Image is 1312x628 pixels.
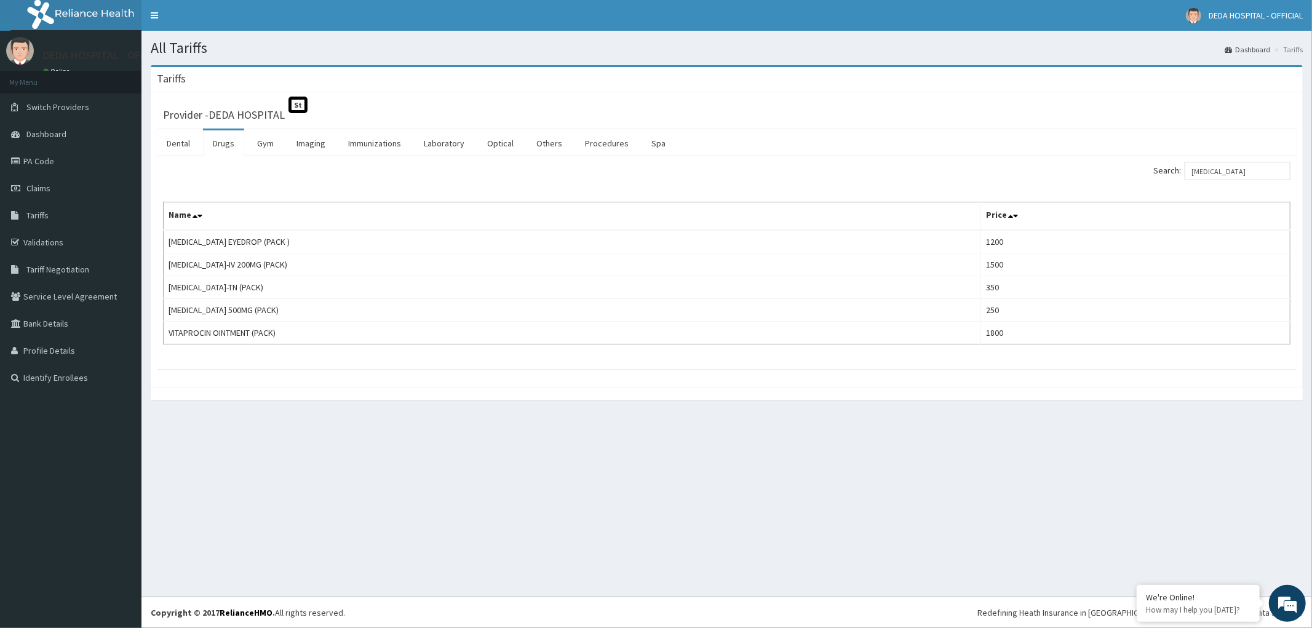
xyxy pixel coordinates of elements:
td: [MEDICAL_DATA]-IV 200MG (PACK) [164,253,981,276]
label: Search: [1153,162,1290,180]
a: Procedures [575,130,638,156]
a: Dashboard [1225,44,1270,55]
img: User Image [6,37,34,65]
div: We're Online! [1146,592,1250,603]
span: Switch Providers [26,101,89,113]
a: Imaging [287,130,335,156]
span: Tariffs [26,210,49,221]
th: Name [164,202,981,231]
a: Gym [247,130,284,156]
span: Dashboard [26,129,66,140]
textarea: Type your message and hit 'Enter' [6,336,234,379]
h3: Tariffs [157,73,186,84]
div: Chat with us now [64,69,207,85]
a: Drugs [203,130,244,156]
a: Optical [477,130,523,156]
img: User Image [1186,8,1201,23]
span: We're online! [71,155,170,279]
a: RelianceHMO [220,607,272,618]
img: d_794563401_company_1708531726252_794563401 [23,62,50,92]
h3: Provider - DEDA HOSPITAL [163,109,285,121]
span: Claims [26,183,50,194]
th: Price [980,202,1290,231]
a: Online [43,67,73,76]
td: 1500 [980,253,1290,276]
td: 250 [980,299,1290,322]
footer: All rights reserved. [141,597,1312,628]
h1: All Tariffs [151,40,1303,56]
td: VITAPROCIN OINTMENT (PACK) [164,322,981,344]
td: 350 [980,276,1290,299]
td: 1800 [980,322,1290,344]
a: Others [527,130,572,156]
span: St [288,97,308,113]
a: Spa [642,130,675,156]
input: Search: [1185,162,1290,180]
div: Minimize live chat window [202,6,231,36]
a: Dental [157,130,200,156]
a: Laboratory [414,130,474,156]
p: How may I help you today? [1146,605,1250,615]
td: 1200 [980,230,1290,253]
span: Tariff Negotiation [26,264,89,275]
div: Redefining Heath Insurance in [GEOGRAPHIC_DATA] using Telemedicine and Data Science! [977,606,1303,619]
p: DEDA HOSPITAL - OFFICIAL [43,50,170,61]
span: DEDA HOSPITAL - OFFICIAL [1209,10,1303,21]
td: [MEDICAL_DATA] EYEDROP (PACK ) [164,230,981,253]
td: [MEDICAL_DATA] 500MG (PACK) [164,299,981,322]
strong: Copyright © 2017 . [151,607,275,618]
a: Immunizations [338,130,411,156]
td: [MEDICAL_DATA]-TN (PACK) [164,276,981,299]
li: Tariffs [1271,44,1303,55]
